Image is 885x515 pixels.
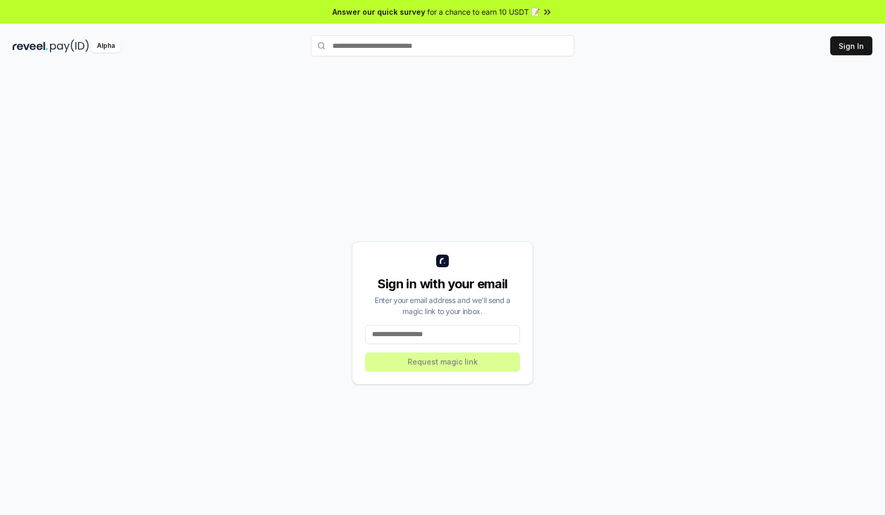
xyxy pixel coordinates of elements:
[91,39,121,53] div: Alpha
[365,276,520,292] div: Sign in with your email
[830,36,872,55] button: Sign In
[332,6,425,17] span: Answer our quick survey
[436,255,449,267] img: logo_small
[365,295,520,317] div: Enter your email address and we’ll send a magic link to your inbox.
[427,6,540,17] span: for a chance to earn 10 USDT 📝
[50,39,89,53] img: pay_id
[13,39,48,53] img: reveel_dark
